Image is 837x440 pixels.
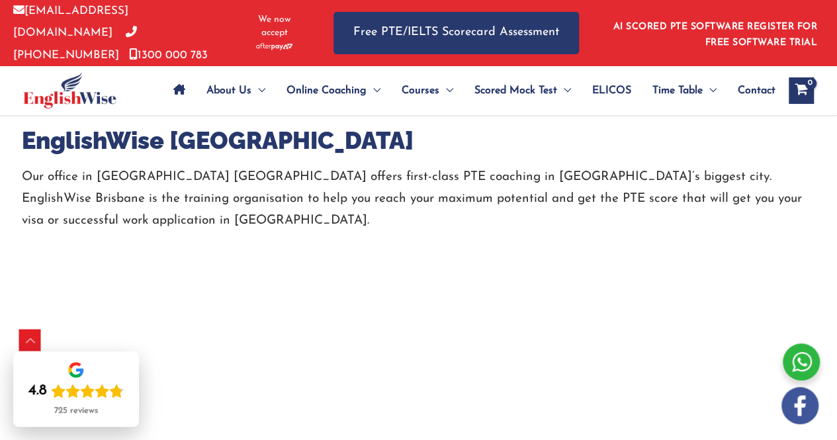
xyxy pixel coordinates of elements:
aside: Header Widget 1 [605,11,824,54]
span: ELICOS [592,67,631,114]
div: 4.8 [28,382,47,400]
span: Menu Toggle [251,67,265,114]
span: Menu Toggle [703,67,717,114]
span: Contact [738,67,775,114]
a: Contact [727,67,775,114]
img: Afterpay-Logo [256,43,292,50]
p: Our office in [GEOGRAPHIC_DATA] [GEOGRAPHIC_DATA] offers first-class PTE coaching in [GEOGRAPHIC_... [22,166,816,232]
a: 1300 000 783 [129,50,208,61]
span: Time Table [652,67,703,114]
a: About UsMenu Toggle [196,67,276,114]
a: Free PTE/IELTS Scorecard Assessment [333,12,579,54]
span: We now accept [248,13,300,40]
a: [PHONE_NUMBER] [13,27,137,60]
span: Courses [402,67,439,114]
img: cropped-ew-logo [23,72,116,109]
a: ELICOS [582,67,642,114]
a: Online CoachingMenu Toggle [276,67,391,114]
h2: EnglishWise [GEOGRAPHIC_DATA] [22,125,816,156]
a: Scored Mock TestMenu Toggle [464,67,582,114]
div: 725 reviews [54,406,98,416]
span: Scored Mock Test [474,67,557,114]
a: CoursesMenu Toggle [391,67,464,114]
span: About Us [206,67,251,114]
div: Rating: 4.8 out of 5 [28,382,124,400]
span: Menu Toggle [439,67,453,114]
a: Time TableMenu Toggle [642,67,727,114]
nav: Site Navigation: Main Menu [163,67,775,114]
img: white-facebook.png [781,387,818,424]
span: Online Coaching [286,67,367,114]
span: Menu Toggle [367,67,380,114]
span: Menu Toggle [557,67,571,114]
a: AI SCORED PTE SOFTWARE REGISTER FOR FREE SOFTWARE TRIAL [613,22,818,48]
a: [EMAIL_ADDRESS][DOMAIN_NAME] [13,5,128,38]
a: View Shopping Cart, empty [789,77,814,104]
